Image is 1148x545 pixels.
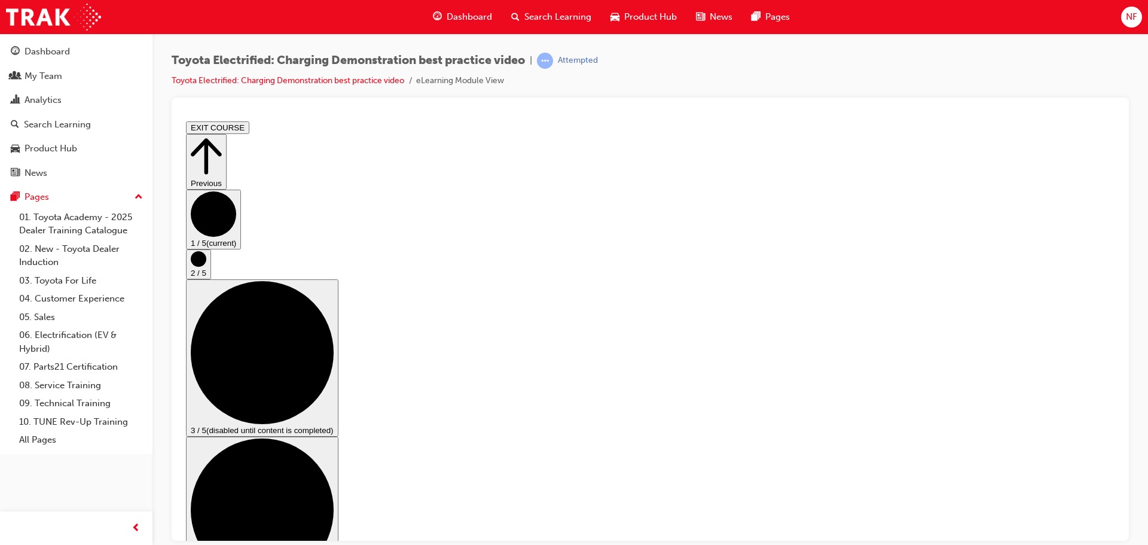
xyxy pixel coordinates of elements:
[624,10,677,24] span: Product Hub
[14,326,148,358] a: 06. Electrification (EV & Hybrid)
[14,308,148,327] a: 05. Sales
[416,74,504,88] li: eLearning Module View
[135,190,143,205] span: up-icon
[710,10,732,24] span: News
[502,5,601,29] a: search-iconSearch Learning
[1121,7,1142,28] button: NF
[14,208,148,240] a: 01. Toyota Academy - 2025 Dealer Training Catalogue
[686,5,742,29] a: news-iconNews
[5,89,148,111] a: Analytics
[5,186,148,208] button: Pages
[14,376,148,395] a: 08. Service Training
[752,10,761,25] span: pages-icon
[447,10,492,24] span: Dashboard
[10,309,25,318] span: 3 / 5
[14,413,148,431] a: 10. TUNE Rev-Up Training
[11,192,20,203] span: pages-icon
[25,45,70,59] div: Dashboard
[5,133,30,163] button: 2 / 5
[558,55,598,66] div: Attempted
[132,521,141,536] span: prev-icon
[5,5,68,17] button: EXIT COURSE
[1126,10,1137,24] span: NF
[24,118,91,132] div: Search Learning
[172,75,404,86] a: Toyota Electrified: Charging Demonstration best practice video
[11,144,20,154] span: car-icon
[14,358,148,376] a: 07. Parts21 Certification
[765,10,790,24] span: Pages
[11,120,19,130] span: search-icon
[10,152,25,161] span: 2 / 5
[11,47,20,57] span: guage-icon
[5,38,148,186] button: DashboardMy TeamAnalyticsSearch LearningProduct HubNews
[5,114,148,136] a: Search Learning
[172,54,525,68] span: Toyota Electrified: Charging Demonstration best practice video
[511,10,520,25] span: search-icon
[530,54,532,68] span: |
[14,431,148,449] a: All Pages
[14,290,148,308] a: 04. Customer Experience
[10,62,41,71] span: Previous
[610,10,619,25] span: car-icon
[10,122,25,131] span: 1 / 5
[5,73,60,133] button: 1 / 5(current)
[14,240,148,272] a: 02. New - Toyota Dealer Induction
[5,65,148,87] a: My Team
[25,309,152,318] span: (disabled until content is completed)
[25,122,55,131] span: (current)
[423,5,502,29] a: guage-iconDashboard
[11,168,20,179] span: news-icon
[537,53,553,69] span: learningRecordVerb_ATTEMPT-icon
[601,5,686,29] a: car-iconProduct Hub
[5,41,148,63] a: Dashboard
[5,163,157,320] button: 3 / 5(disabled until content is completed)
[25,93,62,107] div: Analytics
[14,272,148,290] a: 03. Toyota For Life
[5,162,148,184] a: News
[25,166,47,180] div: News
[14,394,148,413] a: 09. Technical Training
[25,142,77,156] div: Product Hub
[11,95,20,106] span: chart-icon
[25,190,49,204] div: Pages
[524,10,591,24] span: Search Learning
[25,69,62,83] div: My Team
[11,71,20,82] span: people-icon
[6,4,101,31] img: Trak
[742,5,799,29] a: pages-iconPages
[5,138,148,160] a: Product Hub
[696,10,705,25] span: news-icon
[433,10,442,25] span: guage-icon
[5,17,45,73] button: Previous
